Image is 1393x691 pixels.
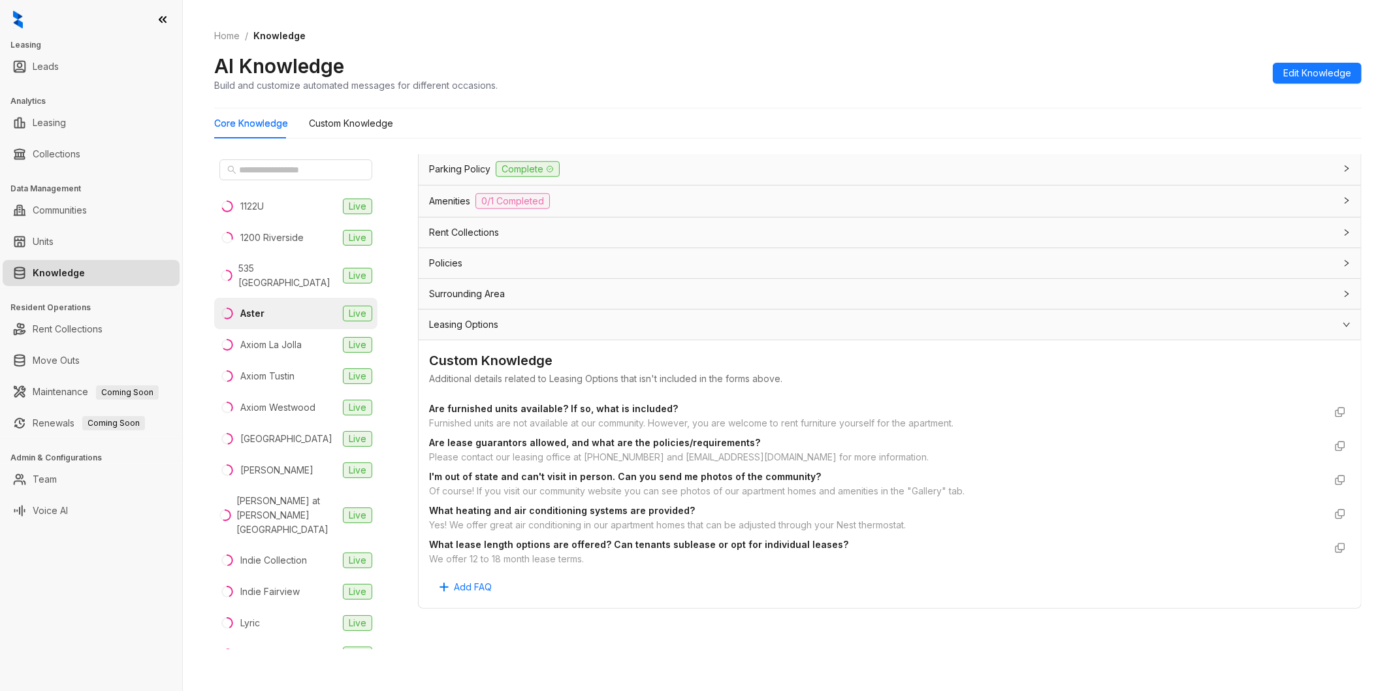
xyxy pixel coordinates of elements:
[429,450,1324,464] div: Please contact our leasing office at [PHONE_NUMBER] and [EMAIL_ADDRESS][DOMAIN_NAME] for more inf...
[429,505,695,516] strong: What heating and air conditioning systems are provided?
[343,431,372,447] span: Live
[240,647,292,662] div: Maplewood
[419,310,1361,340] div: Leasing Options
[1343,321,1351,329] span: expanded
[3,498,180,524] li: Voice AI
[429,372,1351,386] div: Additional details related to Leasing Options that isn't included in the forms above.
[429,403,678,414] strong: Are furnished units available? If so, what is included?
[419,248,1361,278] div: Policies
[419,217,1361,248] div: Rent Collections
[429,194,470,208] span: Amenities
[343,584,372,600] span: Live
[10,95,182,107] h3: Analytics
[240,616,260,630] div: Lyric
[33,466,57,492] a: Team
[3,141,180,167] li: Collections
[1283,66,1351,80] span: Edit Knowledge
[3,410,180,436] li: Renewals
[343,230,372,246] span: Live
[343,615,372,631] span: Live
[214,78,498,92] div: Build and customize automated messages for different occasions.
[227,165,236,174] span: search
[419,153,1361,185] div: Parking PolicyComplete
[33,410,145,436] a: RenewalsComing Soon
[33,110,66,136] a: Leasing
[240,199,264,214] div: 1122U
[429,518,1324,532] div: Yes! We offer great air conditioning in our apartment homes that can be adjusted through your Nes...
[214,54,344,78] h2: AI Knowledge
[33,347,80,374] a: Move Outs
[96,385,159,400] span: Coming Soon
[3,316,180,342] li: Rent Collections
[13,10,23,29] img: logo
[429,225,499,240] span: Rent Collections
[419,279,1361,309] div: Surrounding Area
[3,54,180,80] li: Leads
[3,466,180,492] li: Team
[3,110,180,136] li: Leasing
[343,400,372,415] span: Live
[240,369,295,383] div: Axiom Tustin
[343,647,372,662] span: Live
[10,452,182,464] h3: Admin & Configurations
[239,261,338,290] div: 535 [GEOGRAPHIC_DATA]
[1343,165,1351,172] span: collapsed
[10,183,182,195] h3: Data Management
[3,229,180,255] li: Units
[429,471,821,482] strong: I'm out of state and can't visit in person. Can you send me photos of the community?
[253,30,306,41] span: Knowledge
[3,379,180,405] li: Maintenance
[429,577,502,598] button: Add FAQ
[343,368,372,384] span: Live
[214,116,288,131] div: Core Knowledge
[33,197,87,223] a: Communities
[343,553,372,568] span: Live
[343,337,372,353] span: Live
[33,141,80,167] a: Collections
[429,484,1324,498] div: Of course! If you visit our community website you can see photos of our apartment homes and ameni...
[429,317,498,332] span: Leasing Options
[343,507,372,523] span: Live
[496,161,560,177] span: Complete
[240,553,307,568] div: Indie Collection
[1343,229,1351,236] span: collapsed
[343,199,372,214] span: Live
[429,287,505,301] span: Surrounding Area
[3,347,180,374] li: Move Outs
[429,351,1351,371] div: Custom Knowledge
[1273,63,1362,84] button: Edit Knowledge
[3,260,180,286] li: Knowledge
[245,29,248,43] li: /
[429,162,490,176] span: Parking Policy
[3,197,180,223] li: Communities
[309,116,393,131] div: Custom Knowledge
[429,539,848,550] strong: What lease length options are offered? Can tenants sublease or opt for individual leases?
[236,494,338,537] div: [PERSON_NAME] at [PERSON_NAME][GEOGRAPHIC_DATA]
[475,193,550,209] span: 0/1 Completed
[454,580,492,594] span: Add FAQ
[419,185,1361,217] div: Amenities0/1 Completed
[240,338,302,352] div: Axiom La Jolla
[429,552,1324,566] div: We offer 12 to 18 month lease terms.
[33,260,85,286] a: Knowledge
[240,463,313,477] div: [PERSON_NAME]
[240,432,332,446] div: [GEOGRAPHIC_DATA]
[1343,197,1351,204] span: collapsed
[1343,259,1351,267] span: collapsed
[343,306,372,321] span: Live
[212,29,242,43] a: Home
[1343,290,1351,298] span: collapsed
[343,268,372,283] span: Live
[429,437,760,448] strong: Are lease guarantors allowed, and what are the policies/requirements?
[82,416,145,430] span: Coming Soon
[240,231,304,245] div: 1200 Riverside
[33,229,54,255] a: Units
[33,316,103,342] a: Rent Collections
[240,400,315,415] div: Axiom Westwood
[343,462,372,478] span: Live
[33,498,68,524] a: Voice AI
[240,306,264,321] div: Aster
[10,39,182,51] h3: Leasing
[10,302,182,313] h3: Resident Operations
[429,416,1324,430] div: Furnished units are not available at our community. However, you are welcome to rent furniture yo...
